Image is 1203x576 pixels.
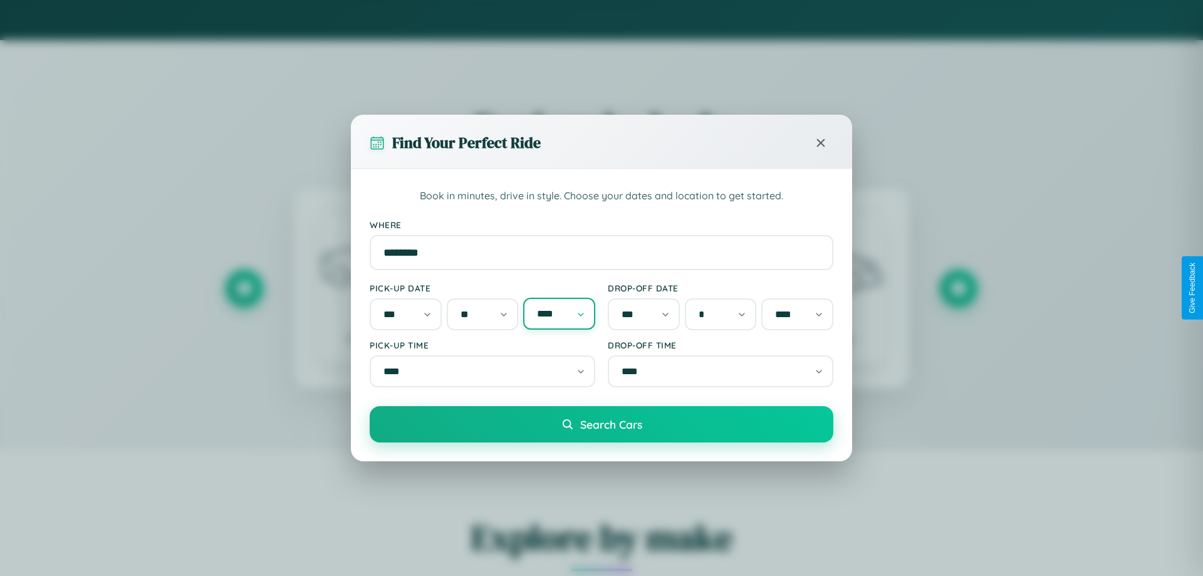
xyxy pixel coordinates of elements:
span: Search Cars [580,417,642,431]
label: Where [370,219,833,230]
p: Book in minutes, drive in style. Choose your dates and location to get started. [370,188,833,204]
label: Drop-off Time [608,340,833,350]
label: Drop-off Date [608,283,833,293]
label: Pick-up Time [370,340,595,350]
h3: Find Your Perfect Ride [392,132,541,153]
button: Search Cars [370,406,833,442]
label: Pick-up Date [370,283,595,293]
